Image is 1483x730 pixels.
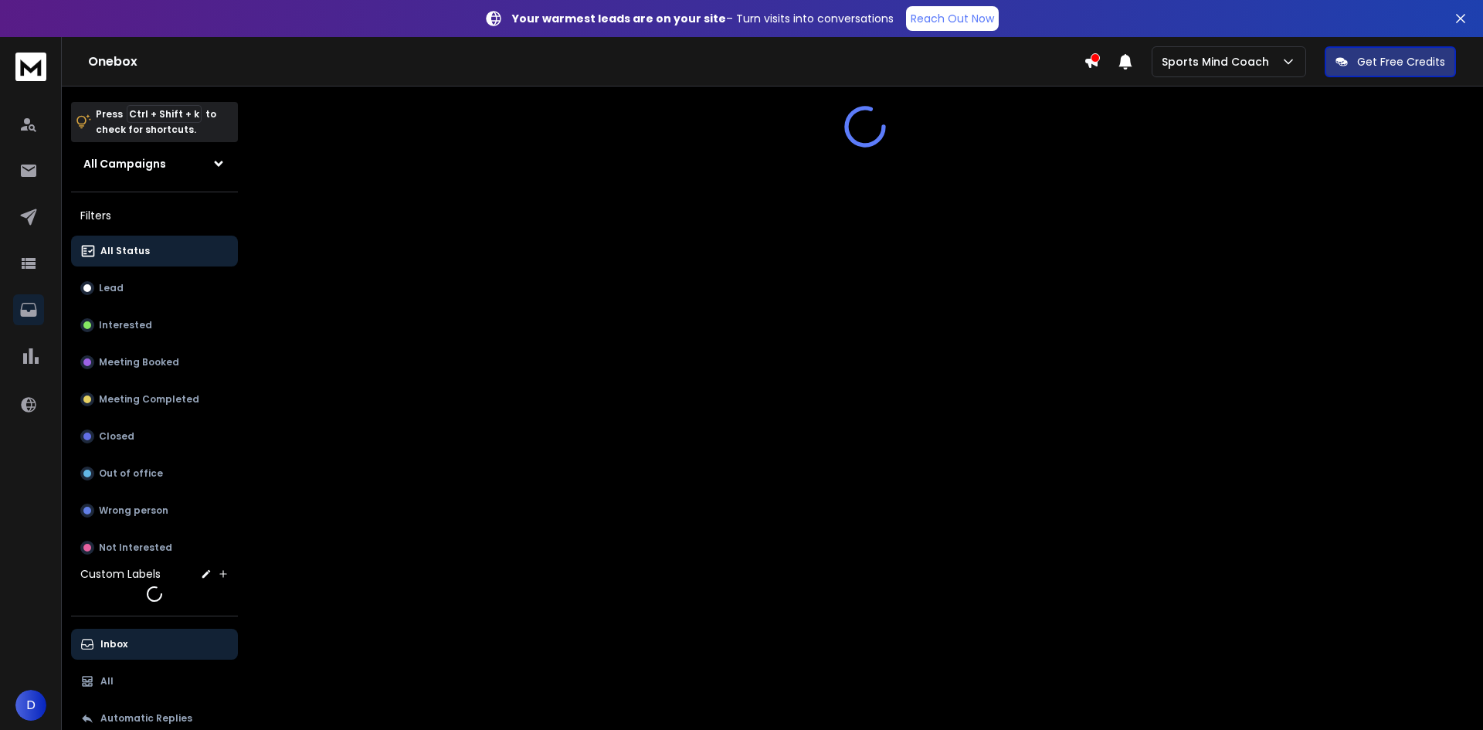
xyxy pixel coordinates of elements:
h1: All Campaigns [83,156,166,171]
button: Lead [71,273,238,304]
p: Wrong person [99,504,168,517]
span: Ctrl + Shift + k [127,105,202,123]
p: Meeting Booked [99,356,179,368]
p: – Turn visits into conversations [512,11,894,26]
p: Sports Mind Coach [1162,54,1275,70]
p: All [100,675,114,688]
button: Meeting Completed [71,384,238,415]
button: Out of office [71,458,238,489]
button: D [15,690,46,721]
button: Wrong person [71,495,238,526]
h1: Onebox [88,53,1084,71]
p: Interested [99,319,152,331]
button: All Campaigns [71,148,238,179]
button: All Status [71,236,238,267]
button: Closed [71,421,238,452]
button: Inbox [71,629,238,660]
p: Press to check for shortcuts. [96,107,216,138]
h3: Custom Labels [80,566,161,582]
p: Inbox [100,638,127,650]
p: Lead [99,282,124,294]
p: All Status [100,245,150,257]
button: All [71,666,238,697]
a: Reach Out Now [906,6,999,31]
h3: Filters [71,205,238,226]
p: Reach Out Now [911,11,994,26]
p: Out of office [99,467,163,480]
p: Closed [99,430,134,443]
img: logo [15,53,46,81]
p: Meeting Completed [99,393,199,406]
p: Not Interested [99,542,172,554]
p: Get Free Credits [1357,54,1445,70]
strong: Your warmest leads are on your site [512,11,726,26]
button: Meeting Booked [71,347,238,378]
button: Get Free Credits [1325,46,1456,77]
button: Interested [71,310,238,341]
button: Not Interested [71,532,238,563]
p: Automatic Replies [100,712,192,725]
